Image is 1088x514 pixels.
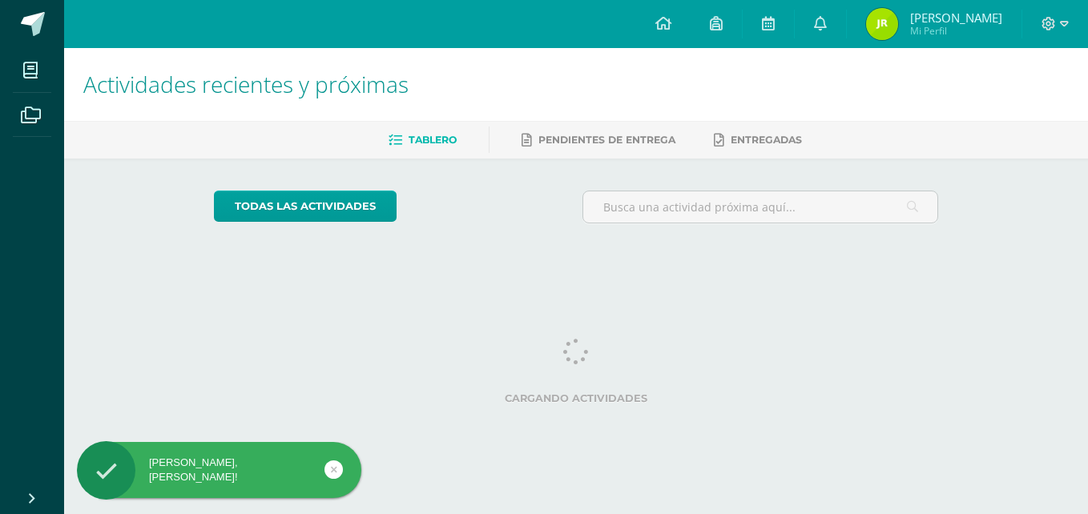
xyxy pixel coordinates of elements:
span: Tablero [409,134,457,146]
span: Pendientes de entrega [538,134,675,146]
a: Tablero [389,127,457,153]
span: [PERSON_NAME] [910,10,1002,26]
a: Entregadas [714,127,802,153]
label: Cargando actividades [214,392,939,404]
img: 53ab0507e887bbaf1dc11cf9eef30c93.png [866,8,898,40]
input: Busca una actividad próxima aquí... [583,191,938,223]
span: Entregadas [731,134,802,146]
a: Pendientes de entrega [522,127,675,153]
a: todas las Actividades [214,191,397,222]
span: Actividades recientes y próximas [83,69,409,99]
span: Mi Perfil [910,24,1002,38]
div: [PERSON_NAME], [PERSON_NAME]! [77,456,361,484]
